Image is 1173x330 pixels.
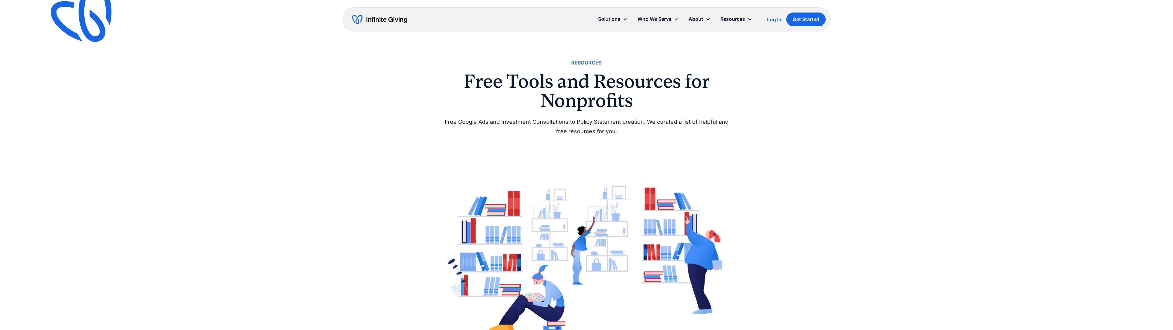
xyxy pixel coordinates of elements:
[440,117,733,136] div: Free Google Ads and Investment Consultations to Policy Statement creation. We curated a list of h...
[720,15,745,23] div: Resources
[786,13,826,26] a: Get Started
[593,13,633,26] div: Solutions
[767,16,781,23] a: Log In
[638,15,671,23] div: Who We Serve
[633,13,684,26] div: Who We Serve
[571,59,602,67] a: Resources
[440,72,733,110] h1: Free Tools and Resources for Nonprofits
[689,15,703,23] div: About
[767,17,781,22] div: Log In
[684,13,715,26] div: About
[598,15,620,23] div: Solutions
[715,13,757,26] div: Resources
[352,15,407,24] a: home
